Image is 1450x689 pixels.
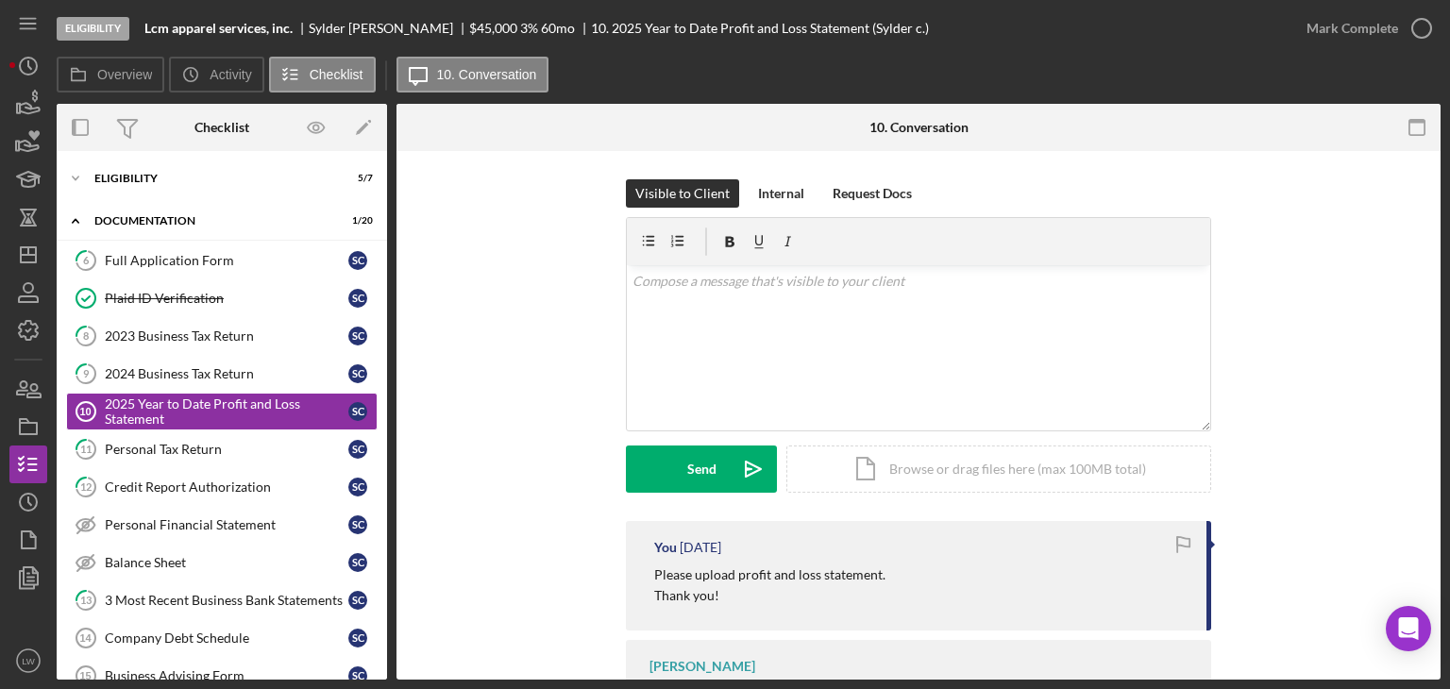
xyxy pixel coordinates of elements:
[348,666,367,685] div: S c
[83,367,90,379] tspan: 9
[194,120,249,135] div: Checklist
[66,317,378,355] a: 82023 Business Tax ReturnSc
[80,594,92,606] tspan: 13
[348,591,367,610] div: S c
[66,468,378,506] a: 12Credit Report AuthorizationSc
[348,629,367,647] div: S c
[105,555,348,570] div: Balance Sheet
[348,515,367,534] div: S c
[626,445,777,493] button: Send
[105,366,348,381] div: 2024 Business Tax Return
[348,440,367,459] div: S c
[105,630,348,646] div: Company Debt Schedule
[94,173,326,184] div: Eligibility
[469,20,517,36] span: $45,000
[309,21,469,36] div: Sylder [PERSON_NAME]
[105,517,348,532] div: Personal Financial Statement
[66,581,378,619] a: 133 Most Recent Business Bank StatementsSc
[66,242,378,279] a: 6Full Application FormSc
[79,406,91,417] tspan: 10
[105,253,348,268] div: Full Application Form
[105,396,348,427] div: 2025 Year to Date Profit and Loss Statement
[310,67,363,82] label: Checklist
[541,21,575,36] div: 60 mo
[269,57,376,92] button: Checklist
[57,17,129,41] div: Eligibility
[79,632,92,644] tspan: 14
[94,215,326,227] div: Documentation
[520,21,538,36] div: 3 %
[654,585,885,606] p: Thank you!
[105,442,348,457] div: Personal Tax Return
[823,179,921,208] button: Request Docs
[348,251,367,270] div: S c
[339,215,373,227] div: 1 / 20
[105,593,348,608] div: 3 Most Recent Business Bank Statements
[654,540,677,555] div: You
[79,670,91,681] tspan: 15
[66,393,378,430] a: 102025 Year to Date Profit and Loss StatementSc
[348,478,367,496] div: S c
[66,279,378,317] a: Plaid ID VerificationSc
[66,430,378,468] a: 11Personal Tax ReturnSc
[339,173,373,184] div: 5 / 7
[348,553,367,572] div: S c
[437,67,537,82] label: 10. Conversation
[105,291,348,306] div: Plaid ID Verification
[1288,9,1441,47] button: Mark Complete
[680,540,721,555] time: 2025-09-18 01:51
[635,179,730,208] div: Visible to Client
[348,364,367,383] div: S c
[66,544,378,581] a: Balance SheetSc
[626,179,739,208] button: Visible to Client
[758,179,804,208] div: Internal
[144,21,293,36] b: Lcm apparel services, inc.
[105,479,348,495] div: Credit Report Authorization
[80,480,92,493] tspan: 12
[83,254,90,266] tspan: 6
[687,445,717,493] div: Send
[66,506,378,544] a: Personal Financial StatementSc
[348,327,367,345] div: S c
[1386,606,1431,651] div: Open Intercom Messenger
[833,179,912,208] div: Request Docs
[22,656,36,666] text: LW
[654,564,885,585] p: Please upload profit and loss statement.
[57,57,164,92] button: Overview
[9,642,47,680] button: LW
[869,120,969,135] div: 10. Conversation
[105,668,348,683] div: Business Advising Form
[749,179,814,208] button: Internal
[210,67,251,82] label: Activity
[80,443,92,455] tspan: 11
[649,659,755,674] div: [PERSON_NAME]
[169,57,263,92] button: Activity
[66,619,378,657] a: 14Company Debt ScheduleSc
[97,67,152,82] label: Overview
[66,355,378,393] a: 92024 Business Tax ReturnSc
[396,57,549,92] button: 10. Conversation
[348,402,367,421] div: S c
[105,328,348,344] div: 2023 Business Tax Return
[348,289,367,308] div: S c
[1307,9,1398,47] div: Mark Complete
[83,329,89,342] tspan: 8
[591,21,929,36] div: 10. 2025 Year to Date Profit and Loss Statement (Sylder c.)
